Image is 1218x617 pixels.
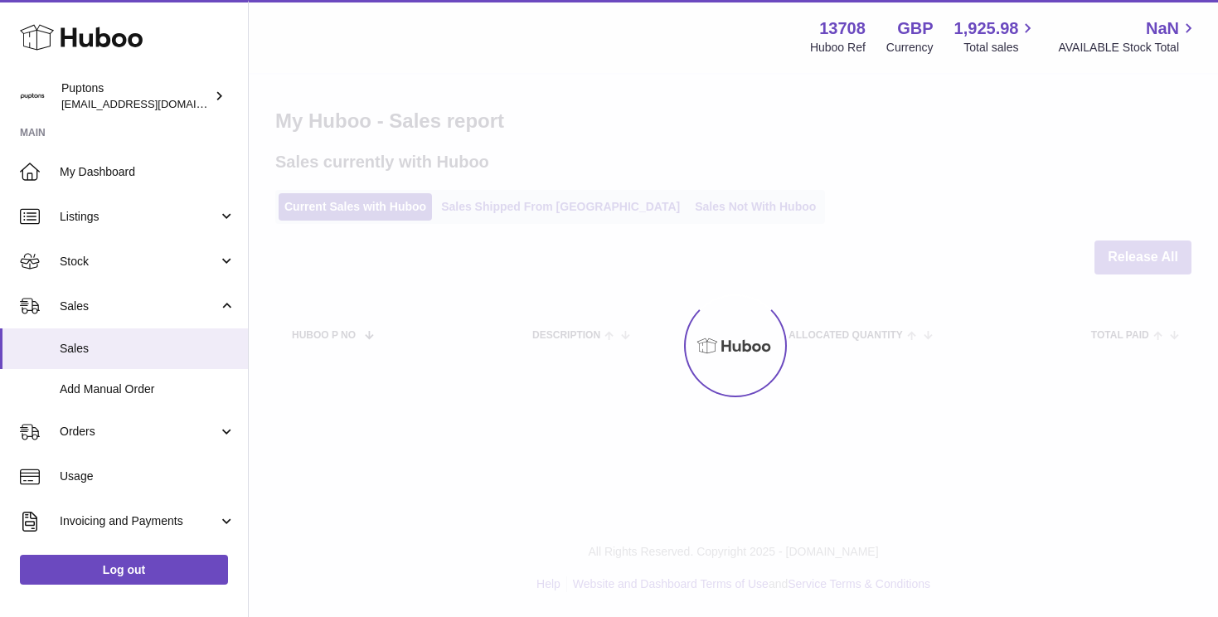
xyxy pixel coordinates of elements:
span: Total sales [963,40,1037,56]
span: Usage [60,469,235,484]
a: Log out [20,555,228,585]
span: My Dashboard [60,164,235,180]
span: Sales [60,341,235,357]
span: Stock [60,254,218,270]
span: Invoicing and Payments [60,513,218,529]
strong: 13708 [819,17,866,40]
div: Puptons [61,80,211,112]
span: 1,925.98 [954,17,1019,40]
span: AVAILABLE Stock Total [1058,40,1198,56]
div: Currency [886,40,934,56]
span: Listings [60,209,218,225]
span: Orders [60,424,218,440]
a: NaN AVAILABLE Stock Total [1058,17,1198,56]
span: Add Manual Order [60,381,235,397]
span: [EMAIL_ADDRESS][DOMAIN_NAME] [61,97,244,110]
a: 1,925.98 Total sales [954,17,1038,56]
span: Sales [60,299,218,314]
span: NaN [1146,17,1179,40]
img: hello@puptons.com [20,84,45,109]
strong: GBP [897,17,933,40]
div: Huboo Ref [810,40,866,56]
